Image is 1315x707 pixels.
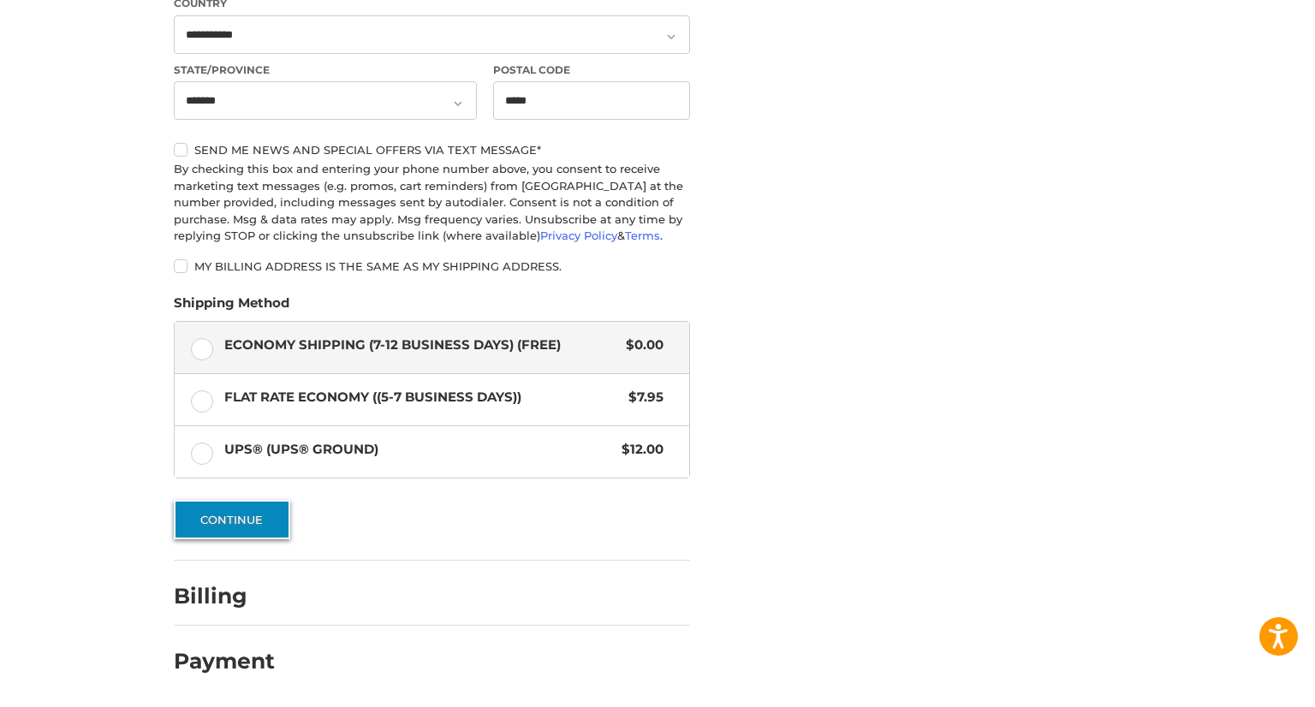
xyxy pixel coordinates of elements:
[174,143,690,157] label: Send me news and special offers via text message*
[224,388,621,407] span: Flat Rate Economy ((5-7 Business Days))
[625,229,660,242] a: Terms
[618,336,664,355] span: $0.00
[174,161,690,245] div: By checking this box and entering your phone number above, you consent to receive marketing text ...
[174,500,290,539] button: Continue
[174,62,477,78] label: State/Province
[174,259,690,273] label: My billing address is the same as my shipping address.
[224,440,614,460] span: UPS® (UPS® Ground)
[174,583,274,609] h2: Billing
[493,62,690,78] label: Postal Code
[540,229,617,242] a: Privacy Policy
[621,388,664,407] span: $7.95
[614,440,664,460] span: $12.00
[174,648,275,674] h2: Payment
[224,336,618,355] span: Economy Shipping (7-12 Business Days) (Free)
[174,294,289,321] legend: Shipping Method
